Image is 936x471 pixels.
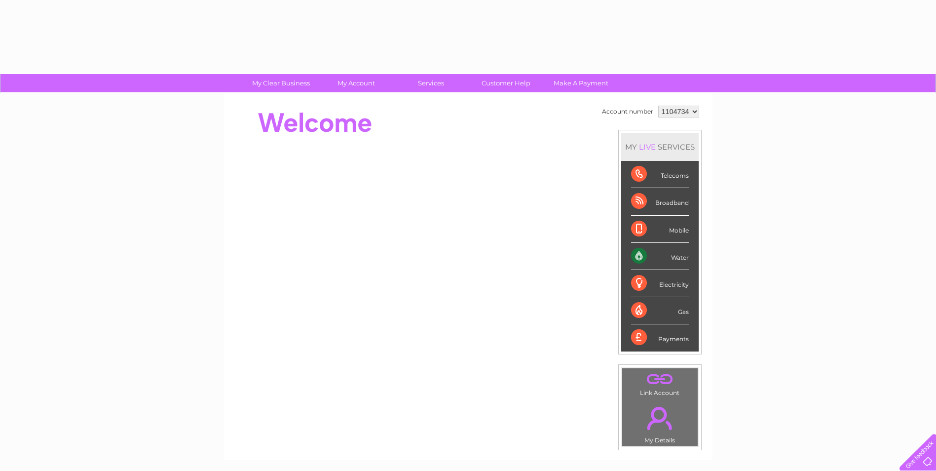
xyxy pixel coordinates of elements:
div: LIVE [637,142,658,152]
a: Make A Payment [540,74,622,92]
td: Link Account [622,368,698,399]
div: Broadband [631,188,689,215]
td: Account number [599,103,656,120]
div: Gas [631,297,689,324]
a: My Clear Business [240,74,322,92]
div: Water [631,243,689,270]
td: My Details [622,398,698,447]
a: Services [390,74,472,92]
a: . [625,401,695,435]
div: MY SERVICES [621,133,699,161]
a: . [625,371,695,388]
div: Payments [631,324,689,351]
a: Customer Help [465,74,547,92]
div: Telecoms [631,161,689,188]
a: My Account [315,74,397,92]
div: Electricity [631,270,689,297]
div: Mobile [631,216,689,243]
